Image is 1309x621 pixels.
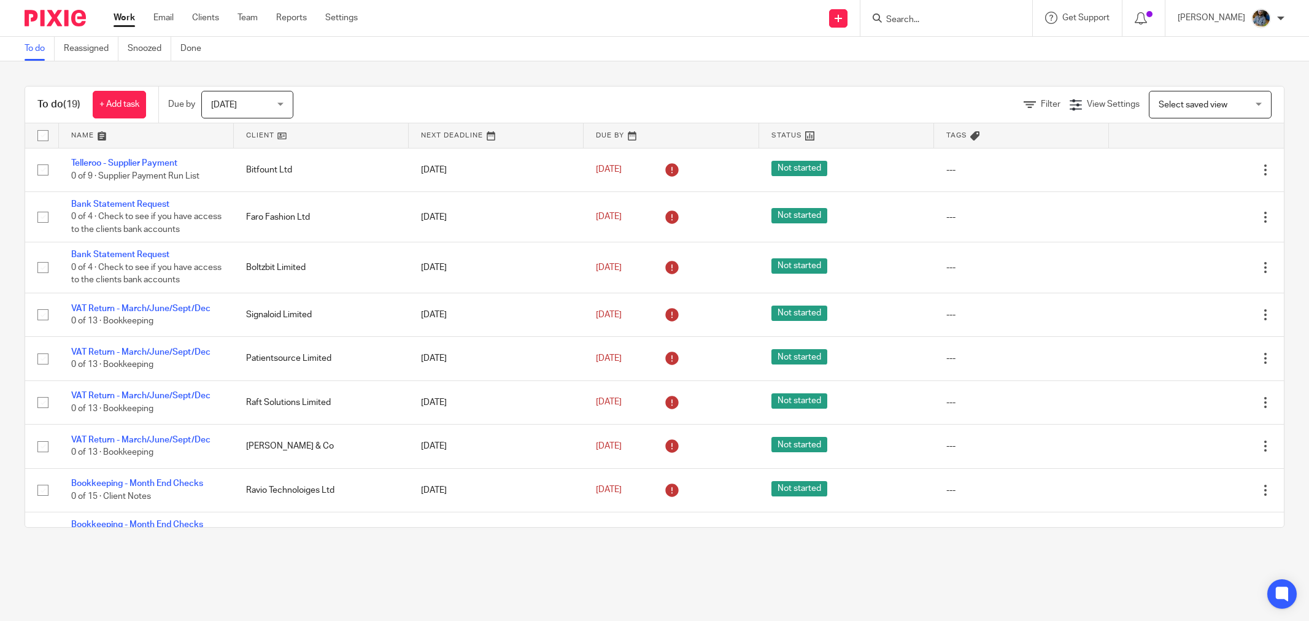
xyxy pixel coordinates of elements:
td: Faro Fashion Ltd [234,191,409,242]
td: [DATE] [409,468,584,512]
td: Bitfount Ltd [234,148,409,191]
td: Signaloid Limited [234,293,409,336]
a: Team [237,12,258,24]
span: 0 of 4 · Check to see if you have access to the clients bank accounts [71,263,222,285]
a: VAT Return - March/June/Sept/Dec [71,348,210,357]
td: Ravio Technoloiges Ltd [234,468,409,512]
div: --- [946,309,1097,321]
span: (19) [63,99,80,109]
td: [DATE] [409,337,584,380]
a: To do [25,37,55,61]
a: VAT Return - March/June/Sept/Dec [71,391,210,400]
a: VAT Return - March/June/Sept/Dec [71,304,210,313]
span: [DATE] [596,310,622,319]
a: Bank Statement Request [71,250,169,259]
span: Not started [771,208,827,223]
span: [DATE] [596,212,622,221]
span: Not started [771,349,827,364]
a: Bank Statement Request [71,200,169,209]
a: Snoozed [128,37,171,61]
div: --- [946,164,1097,176]
div: --- [946,352,1097,364]
span: 0 of 4 · Check to see if you have access to the clients bank accounts [71,213,222,234]
td: Raft Solutions Limited [234,380,409,424]
span: Not started [771,437,827,452]
td: Patientsource Limited [234,337,409,380]
td: [DATE] [409,380,584,424]
a: Reports [276,12,307,24]
a: Settings [325,12,358,24]
p: Due by [168,98,195,110]
div: --- [946,396,1097,409]
span: 0 of 9 · Supplier Payment Run List [71,172,199,180]
span: 0 of 13 · Bookkeeping [71,404,153,413]
span: [DATE] [596,166,622,174]
td: [DATE] [409,242,584,293]
span: Get Support [1062,13,1110,22]
div: --- [946,211,1097,223]
div: --- [946,484,1097,496]
a: Telleroo - Supplier Payment [71,159,177,168]
img: Jaskaran%20Singh.jpeg [1251,9,1271,28]
a: Bookkeeping - Month End Checks [71,479,203,488]
div: --- [946,440,1097,452]
a: Bookkeeping - Month End Checks [71,520,203,529]
a: + Add task [93,91,146,118]
a: Clients [192,12,219,24]
span: [DATE] [211,101,237,109]
span: 0 of 13 · Bookkeeping [71,361,153,369]
td: [DATE] [409,425,584,468]
td: Direct Milk Supplies Ltd [234,512,409,562]
span: Not started [771,161,827,176]
span: [DATE] [596,486,622,495]
span: [DATE] [596,442,622,450]
span: Tags [946,132,967,139]
a: Reassigned [64,37,118,61]
td: Boltzbit Limited [234,242,409,293]
a: Work [114,12,135,24]
span: Not started [771,306,827,321]
a: Email [153,12,174,24]
span: View Settings [1087,100,1140,109]
span: [DATE] [596,263,622,272]
td: [DATE] [409,512,584,562]
span: [DATE] [596,398,622,407]
td: [DATE] [409,191,584,242]
img: Pixie [25,10,86,26]
span: Not started [771,481,827,496]
a: Done [180,37,210,61]
span: [DATE] [596,354,622,363]
span: Not started [771,258,827,274]
span: 0 of 13 · Bookkeeping [71,448,153,457]
a: VAT Return - March/June/Sept/Dec [71,436,210,444]
td: [DATE] [409,148,584,191]
span: Not started [771,393,827,409]
span: Filter [1041,100,1060,109]
h1: To do [37,98,80,111]
span: Select saved view [1159,101,1227,109]
span: 0 of 13 · Bookkeeping [71,317,153,325]
div: --- [946,261,1097,274]
p: [PERSON_NAME] [1178,12,1245,24]
td: [DATE] [409,293,584,336]
td: [PERSON_NAME] & Co [234,425,409,468]
input: Search [885,15,995,26]
span: 0 of 15 · Client Notes [71,492,151,501]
